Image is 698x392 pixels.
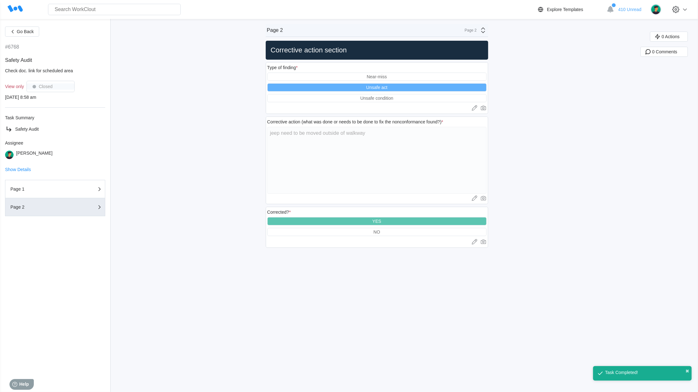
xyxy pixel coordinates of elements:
[17,29,34,34] span: Go Back
[5,125,105,133] a: Safety Audit
[16,151,52,159] div: [PERSON_NAME]
[15,127,39,132] span: Safety Audit
[5,140,105,146] div: Assignee
[618,7,641,12] span: 410 Unread
[5,95,105,100] div: [DATE] 8:58 am
[5,180,105,198] button: Page 1
[367,74,387,79] div: Near-miss
[267,65,298,70] div: Type of finding
[547,7,583,12] div: Explore Templates
[5,44,19,50] div: #6768
[267,27,283,33] div: Page 2
[10,205,74,209] div: Page 2
[373,229,380,235] div: NO
[372,219,381,224] div: YES
[651,4,661,15] img: user.png
[5,68,105,73] div: Check doc. link for scheduled area
[5,151,14,159] img: user.png
[268,46,486,55] h2: Corrective action section
[662,34,680,39] span: 0 Actions
[650,32,688,42] button: 0 Actions
[640,47,688,57] button: 0 Comments
[5,167,31,172] button: Show Details
[48,4,181,15] input: Search WorkClout
[5,84,24,89] div: View only
[685,369,689,374] button: close
[267,210,291,215] div: Corrected?
[267,119,443,124] div: Corrective action (what was done or needs to be done to fix the nonconformance found?)
[5,27,39,37] button: Go Back
[537,6,604,13] a: Explore Templates
[605,370,638,375] div: Task Completed!
[5,57,32,63] span: Safety Audit
[5,115,105,120] div: Task Summary
[5,198,105,216] button: Page 2
[360,96,393,101] div: Unsafe condition
[10,187,74,191] div: Page 1
[267,127,487,194] textarea: jeep need to be moved outside of walkway
[652,50,677,54] span: 0 Comments
[366,85,387,90] div: Unsafe act
[461,28,477,33] div: Page 2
